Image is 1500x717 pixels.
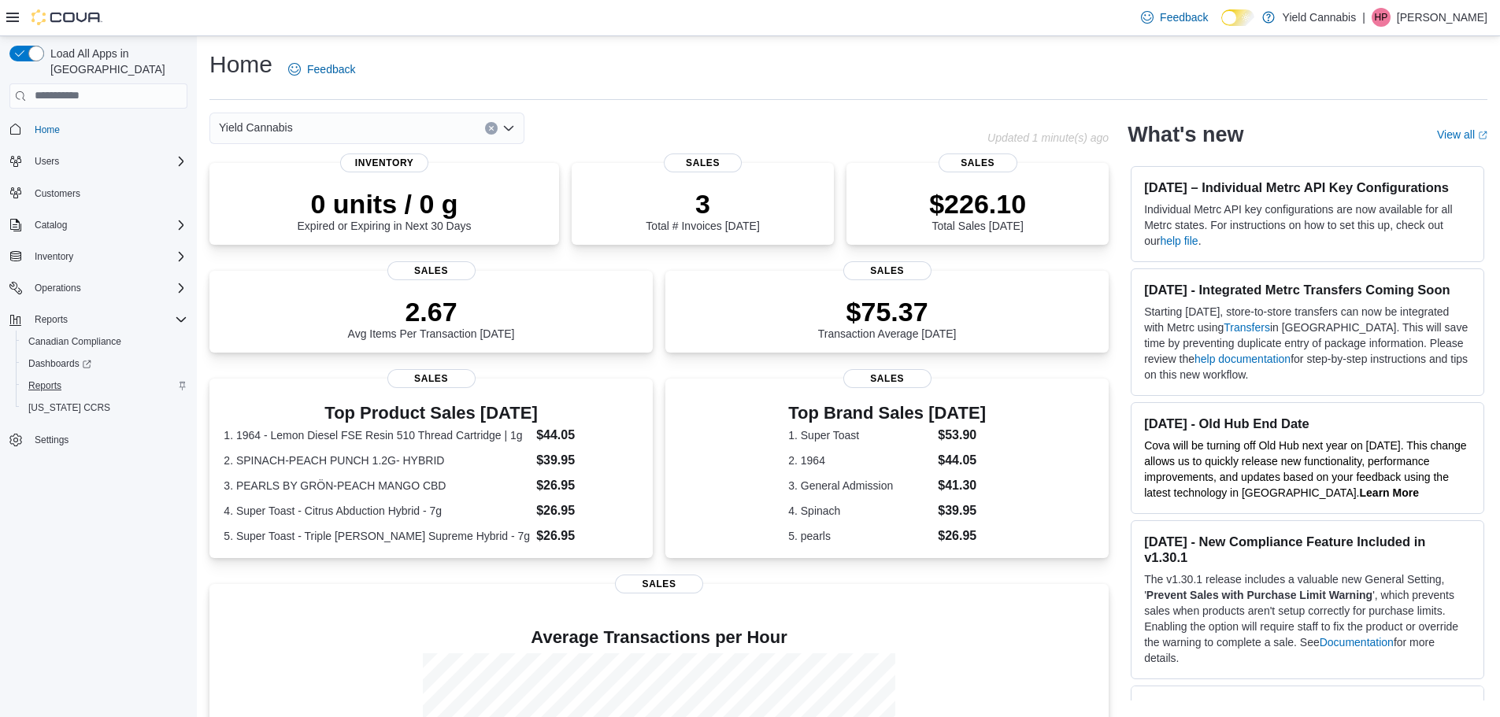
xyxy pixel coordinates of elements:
span: [US_STATE] CCRS [28,401,110,414]
nav: Complex example [9,112,187,493]
div: Total # Invoices [DATE] [646,188,759,232]
button: Operations [28,279,87,298]
dd: $26.95 [536,476,639,495]
dt: 2. SPINACH-PEACH PUNCH 1.2G- HYBRID [224,453,530,468]
h2: What's new [1128,122,1243,147]
dt: 3. PEARLS BY GRÖN-PEACH MANGO CBD [224,478,530,493]
a: Documentation [1320,636,1394,649]
span: Washington CCRS [22,398,187,417]
div: Total Sales [DATE] [929,188,1026,232]
span: Inventory [35,250,73,263]
dd: $53.90 [938,426,986,445]
span: Canadian Compliance [22,332,187,351]
a: help documentation [1194,353,1291,365]
a: [US_STATE] CCRS [22,398,117,417]
span: Yield Cannabis [219,118,293,137]
p: [PERSON_NAME] [1397,8,1487,27]
a: Customers [28,184,87,203]
a: View allExternal link [1437,128,1487,141]
span: Operations [35,282,81,294]
h3: [DATE] - Old Hub End Date [1144,416,1471,431]
a: Home [28,120,66,139]
p: Starting [DATE], store-to-store transfers can now be integrated with Metrc using in [GEOGRAPHIC_D... [1144,304,1471,383]
dt: 2. 1964 [788,453,931,468]
dd: $39.95 [938,501,986,520]
button: Inventory [3,246,194,268]
dd: $41.30 [938,476,986,495]
span: Sales [843,261,931,280]
button: Users [28,152,65,171]
a: Canadian Compliance [22,332,128,351]
span: Reports [28,379,61,392]
span: Feedback [307,61,355,77]
button: Open list of options [502,122,515,135]
button: Catalog [28,216,73,235]
span: Users [35,155,59,168]
a: help file [1160,235,1198,247]
button: Canadian Compliance [16,331,194,353]
span: Catalog [35,219,67,231]
h3: Top Brand Sales [DATE] [788,404,986,423]
span: Inventory [340,153,428,172]
button: Clear input [485,122,498,135]
h4: Average Transactions per Hour [222,628,1096,647]
h3: [DATE] - New Compliance Feature Included in v1.30.1 [1144,534,1471,565]
span: Customers [35,187,80,200]
span: Customers [28,183,187,203]
span: Canadian Compliance [28,335,121,348]
p: Individual Metrc API key configurations are now available for all Metrc states. For instructions ... [1144,201,1471,249]
span: Dark Mode [1221,26,1222,27]
p: Yield Cannabis [1283,8,1357,27]
svg: External link [1478,131,1487,140]
span: Sales [664,153,743,172]
span: Inventory [28,247,187,266]
a: Dashboards [22,354,98,373]
span: Sales [387,261,476,280]
dt: 4. Spinach [788,503,931,519]
div: Henry Piatek [1372,8,1391,27]
button: Catalog [3,214,194,236]
span: Load All Apps in [GEOGRAPHIC_DATA] [44,46,187,77]
div: Transaction Average [DATE] [818,296,957,340]
dt: 3. General Admission [788,478,931,493]
dt: 4. Super Toast - Citrus Abduction Hybrid - 7g [224,503,530,519]
dd: $26.95 [536,527,639,545]
img: Cova [31,9,102,25]
dd: $44.05 [938,451,986,470]
span: Settings [28,430,187,449]
p: $226.10 [929,188,1026,220]
a: Transfers [1224,321,1270,334]
h1: Home [209,49,272,80]
dt: 5. Super Toast - Triple [PERSON_NAME] Supreme Hybrid - 7g [224,528,530,544]
span: Home [35,124,60,136]
h3: Top Product Sales [DATE] [224,404,638,423]
span: Sales [939,153,1017,172]
span: Dashboards [28,357,91,370]
span: Sales [387,369,476,388]
p: Updated 1 minute(s) ago [987,131,1109,144]
button: Reports [28,310,74,329]
span: Settings [35,434,69,446]
p: 0 units / 0 g [298,188,472,220]
span: Users [28,152,187,171]
div: Avg Items Per Transaction [DATE] [348,296,515,340]
button: Reports [3,309,194,331]
p: 2.67 [348,296,515,327]
span: HP [1375,8,1388,27]
p: | [1362,8,1365,27]
button: Reports [16,375,194,397]
p: 3 [646,188,759,220]
strong: Prevent Sales with Purchase Limit Warning [1146,589,1372,601]
dt: 5. pearls [788,528,931,544]
span: Home [28,120,187,139]
span: Sales [615,575,703,593]
dd: $26.95 [536,501,639,520]
a: Feedback [282,54,361,85]
span: Feedback [1160,9,1208,25]
a: Reports [22,376,68,395]
div: Expired or Expiring in Next 30 Days [298,188,472,232]
span: Reports [35,313,68,326]
dd: $39.95 [536,451,639,470]
h3: [DATE] - Integrated Metrc Transfers Coming Soon [1144,282,1471,298]
dt: 1. 1964 - Lemon Diesel FSE Resin 510 Thread Cartridge | 1g [224,427,530,443]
